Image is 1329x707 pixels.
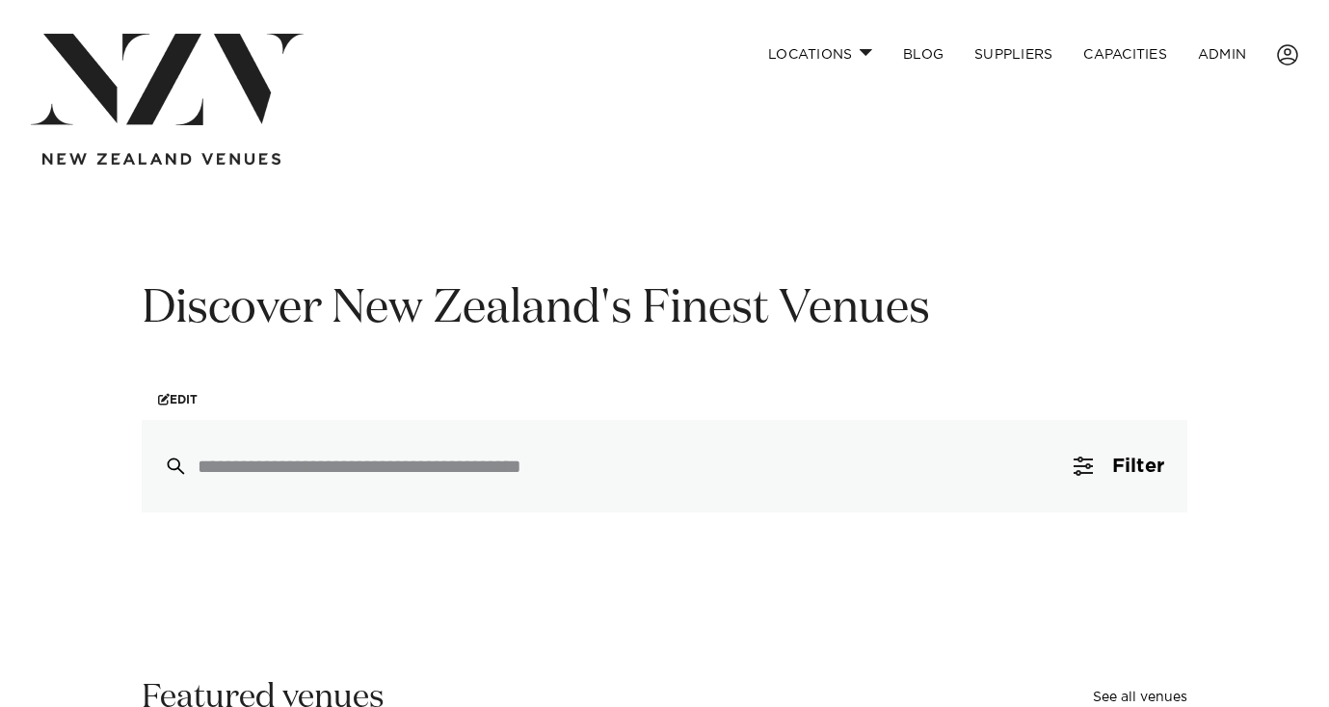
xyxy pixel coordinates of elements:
a: Capacities [1068,34,1183,75]
a: Edit [142,379,214,420]
span: Filter [1112,457,1164,476]
button: Filter [1050,420,1187,512]
img: new-zealand-venues-text.png [42,153,280,166]
img: nzv-logo.png [31,34,304,125]
a: Locations [753,34,888,75]
a: See all venues [1093,691,1187,704]
h1: Discover New Zealand's Finest Venues [142,279,1187,340]
a: BLOG [888,34,959,75]
a: SUPPLIERS [959,34,1068,75]
a: ADMIN [1183,34,1262,75]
